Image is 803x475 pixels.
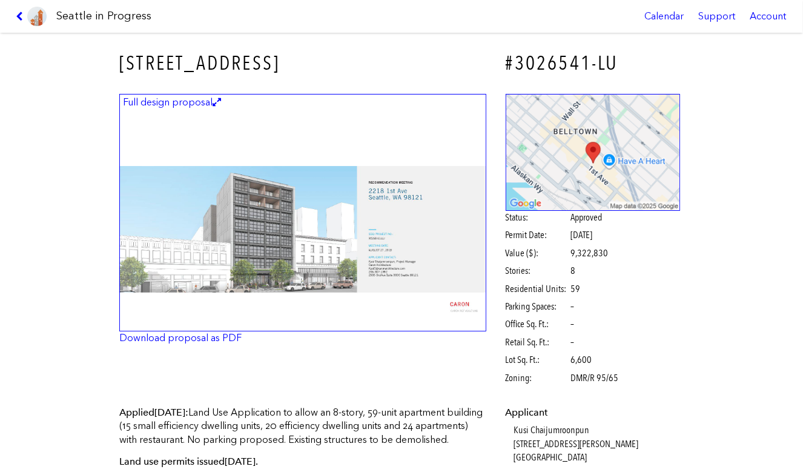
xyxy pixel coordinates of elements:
[225,456,256,467] span: [DATE]
[506,247,569,260] span: Value ($):
[571,264,576,277] span: 8
[121,96,223,109] figcaption: Full design proposal
[119,94,486,332] img: 1.jpg
[571,282,581,296] span: 59
[506,317,569,331] span: Office Sq. Ft.:
[506,282,569,296] span: Residential Units:
[571,336,575,349] span: –
[514,424,681,464] dd: Kusi Chaijumroonpun [STREET_ADDRESS][PERSON_NAME] [GEOGRAPHIC_DATA]
[506,264,569,277] span: Stories:
[506,300,569,313] span: Parking Spaces:
[506,228,569,242] span: Permit Date:
[506,353,569,367] span: Lot Sq. Ft.:
[154,407,185,418] span: [DATE]
[571,317,575,331] span: –
[571,211,603,224] span: Approved
[119,50,486,77] h3: [STREET_ADDRESS]
[506,50,681,77] h4: #3026541-LU
[506,94,681,211] img: staticmap
[119,407,188,418] span: Applied :
[119,332,242,344] a: Download proposal as PDF
[119,455,486,468] p: Land use permits issued .
[27,7,47,26] img: favicon-96x96.png
[571,371,619,385] span: DMR/R 95/65
[506,211,569,224] span: Status:
[571,300,575,313] span: –
[506,406,681,419] dt: Applicant
[56,8,151,24] h1: Seattle in Progress
[119,406,486,447] p: Land Use Application to allow an 8-story, 59-unit apartment building (15 small efficiency dwellin...
[571,229,593,241] span: [DATE]
[571,353,592,367] span: 6,600
[506,336,569,349] span: Retail Sq. Ft.:
[506,371,569,385] span: Zoning:
[571,247,609,260] span: 9,322,830
[119,94,486,332] a: Full design proposal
